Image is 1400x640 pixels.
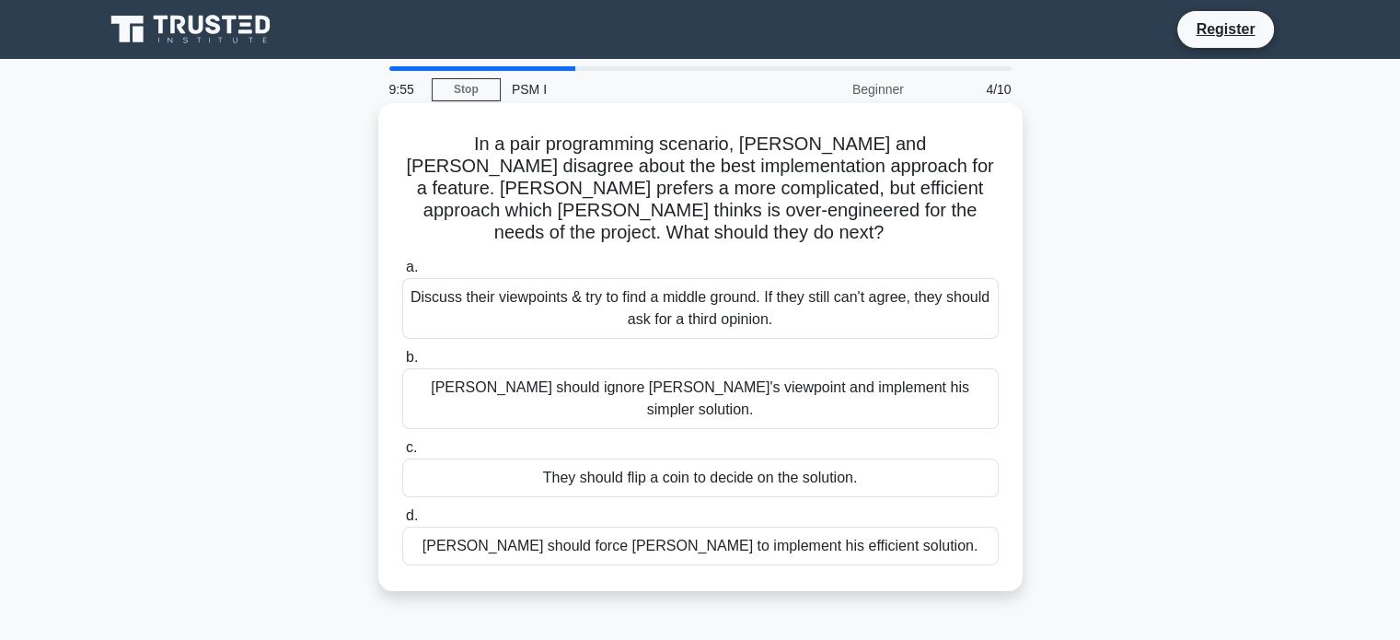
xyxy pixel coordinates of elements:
span: c. [406,439,417,455]
div: [PERSON_NAME] should force [PERSON_NAME] to implement his efficient solution. [402,527,999,565]
div: PSM I [501,71,754,108]
div: 4/10 [915,71,1023,108]
span: b. [406,349,418,365]
h5: In a pair programming scenario, [PERSON_NAME] and [PERSON_NAME] disagree about the best implement... [400,133,1001,245]
div: They should flip a coin to decide on the solution. [402,459,999,497]
a: Stop [432,78,501,101]
div: 9:55 [378,71,432,108]
span: a. [406,259,418,274]
a: Register [1185,17,1266,41]
span: d. [406,507,418,523]
div: [PERSON_NAME] should ignore [PERSON_NAME]'s viewpoint and implement his simpler solution. [402,368,999,429]
div: Discuss their viewpoints & try to find a middle ground. If they still can't agree, they should as... [402,278,999,339]
div: Beginner [754,71,915,108]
